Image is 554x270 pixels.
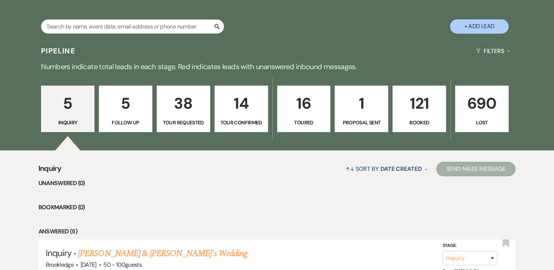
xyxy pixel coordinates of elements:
a: 14Tour Confirmed [215,86,268,132]
button: Send Mass Message [436,162,516,176]
a: 16Toured [277,86,331,132]
button: + Add Lead [450,19,509,34]
p: Inquiry [46,119,90,127]
button: Filters [473,41,513,61]
a: 5Follow Up [99,86,152,132]
p: Booked [397,119,441,127]
p: Follow Up [104,119,148,127]
span: Inquiry [38,163,62,179]
p: Tour Requested [161,119,205,127]
span: Inquiry [46,247,71,259]
li: Unanswered (0) [38,179,516,188]
p: 38 [161,91,205,116]
a: 121Booked [393,86,446,132]
a: 690Lost [455,86,509,132]
p: 14 [219,91,263,116]
a: 38Tour Requested [157,86,210,132]
p: 5 [46,91,90,116]
p: 16 [282,91,326,116]
p: 121 [397,91,441,116]
p: Tour Confirmed [219,119,263,127]
p: Toured [282,119,326,127]
p: Lost [460,119,504,127]
input: Search by name, event date, email address or phone number [41,19,224,34]
li: Answered (5) [38,227,516,236]
button: Sort By Date Created [343,159,431,179]
span: [DATE] [81,261,97,269]
p: 5 [104,91,148,116]
p: 690 [460,91,504,116]
a: 1Proposal Sent [335,86,388,132]
span: Date Created [380,165,422,173]
p: Proposal Sent [339,119,383,127]
span: 50 - 100 guests [103,261,142,269]
p: Numbers indicate total leads in each stage. Red indicates leads with unanswered inbound messages. [14,61,541,72]
span: ↑↓ [346,165,354,173]
span: Brookledge [46,261,74,269]
label: Stage: [442,242,497,250]
a: [PERSON_NAME] & [PERSON_NAME]'s Wedding [78,247,247,260]
h3: Pipeline [41,46,75,56]
li: Bookmarked (0) [38,203,516,212]
a: 5Inquiry [41,86,94,132]
p: 1 [339,91,383,116]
